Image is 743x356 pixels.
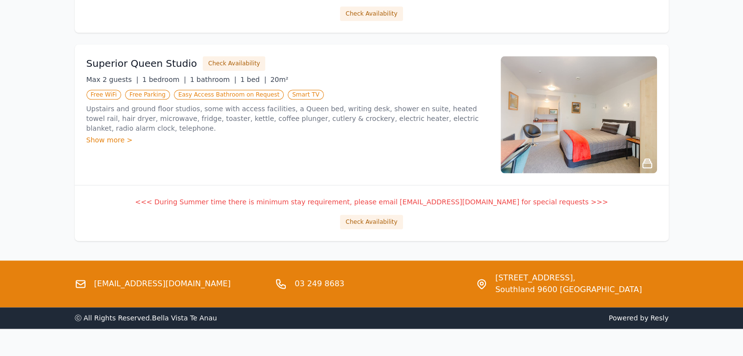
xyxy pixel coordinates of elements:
[376,313,669,323] span: Powered by
[86,197,657,207] p: <<< During Summer time there is minimum stay requirement, please email [EMAIL_ADDRESS][DOMAIN_NAM...
[190,76,236,83] span: 1 bathroom |
[288,90,324,99] span: Smart TV
[340,6,403,21] button: Check Availability
[203,56,265,71] button: Check Availability
[94,278,231,290] a: [EMAIL_ADDRESS][DOMAIN_NAME]
[86,104,489,133] p: Upstairs and ground floor studios, some with access facilities, a Queen bed, writing desk, shower...
[240,76,266,83] span: 1 bed |
[86,57,197,70] h3: Superior Queen Studio
[495,272,642,284] span: [STREET_ADDRESS],
[650,314,668,322] a: Resly
[295,278,344,290] a: 03 249 8683
[75,314,217,322] span: ⓒ All Rights Reserved. Bella Vista Te Anau
[125,90,170,99] span: Free Parking
[86,90,122,99] span: Free WiFi
[142,76,186,83] span: 1 bedroom |
[340,215,403,229] button: Check Availability
[86,76,139,83] span: Max 2 guests |
[270,76,288,83] span: 20m²
[495,284,642,296] span: Southland 9600 [GEOGRAPHIC_DATA]
[174,90,284,99] span: Easy Access Bathroom on Request
[86,135,489,145] div: Show more >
